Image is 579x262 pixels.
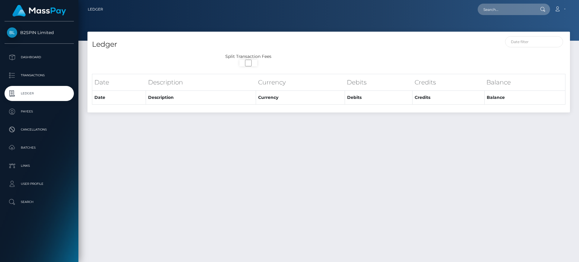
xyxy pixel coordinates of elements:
[484,74,565,90] th: Balance
[7,143,71,152] p: Batches
[5,140,74,155] a: Batches
[5,122,74,137] a: Cancellations
[345,74,413,90] th: Debits
[146,74,256,90] th: Description
[5,194,74,210] a: Search
[146,91,256,105] th: Description
[5,104,74,119] a: Payees
[7,71,71,80] p: Transactions
[5,86,74,101] a: Ledger
[5,30,74,35] span: B2SPIN Limited
[92,91,146,105] th: Date
[413,91,485,105] th: Credits
[5,68,74,83] a: Transactions
[413,74,485,90] th: Credits
[92,74,146,90] th: Date
[478,4,534,15] input: Search...
[505,36,563,47] input: Date filter
[87,53,409,60] div: Split Transaction Fees
[7,179,71,188] p: User Profile
[5,158,74,173] a: Links
[5,50,74,65] a: Dashboard
[92,39,204,50] h4: Ledger
[484,91,565,105] th: Balance
[256,74,345,90] th: Currency
[7,89,71,98] p: Ledger
[345,91,413,105] th: Debits
[7,107,71,116] p: Payees
[7,53,71,62] p: Dashboard
[7,197,71,207] p: Search
[12,5,66,17] img: MassPay Logo
[256,91,345,105] th: Currency
[5,176,74,191] a: User Profile
[7,125,71,134] p: Cancellations
[7,161,71,170] p: Links
[7,27,17,38] img: B2SPIN Limited
[88,3,103,16] a: Ledger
